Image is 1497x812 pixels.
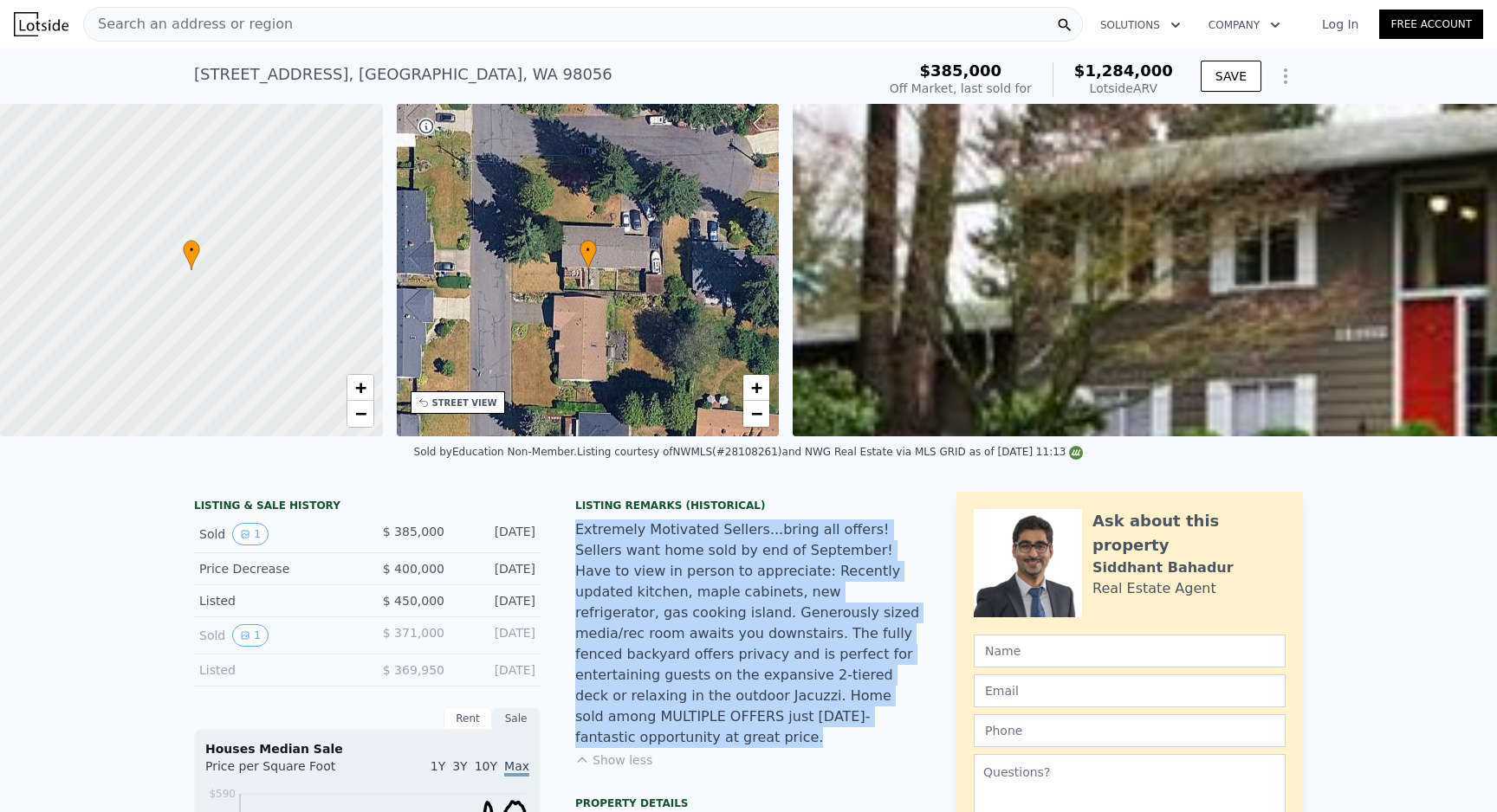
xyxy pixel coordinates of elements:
[205,740,529,757] div: Houses Median Sale
[183,242,200,258] span: •
[458,560,535,577] div: [DATE]
[751,377,762,398] span: +
[199,523,353,545] div: Sold
[890,80,1032,97] div: Off Market, last sold for
[458,523,535,545] div: [DATE]
[444,707,492,730] div: Rent
[1074,80,1173,97] div: Lotside ARV
[183,240,200,270] div: •
[383,525,444,538] span: $ 385,000
[743,401,769,427] a: Zoom out
[383,594,444,608] span: $ 450,000
[414,446,577,458] div: Sold by Education Non-Member .
[575,796,922,810] div: Property details
[1301,16,1379,33] a: Log In
[209,788,236,800] tspan: $590
[232,523,269,545] button: View historical data
[347,401,373,427] a: Zoom out
[431,759,445,773] span: 1Y
[575,519,922,748] div: Extremely Motivated Sellers...bring all offers! Sellers want home sold by end of September! Have ...
[84,14,293,35] span: Search an address or region
[199,592,353,609] div: Listed
[1268,59,1303,93] button: Show Options
[1092,578,1216,599] div: Real Estate Agent
[458,661,535,679] div: [DATE]
[974,674,1286,707] input: Email
[743,375,769,401] a: Zoom in
[580,242,597,258] span: •
[194,499,541,516] div: LISTING & SALE HISTORY
[492,707,541,730] div: Sale
[354,377,366,398] span: +
[1379,10,1483,39] a: Free Account
[205,757,367,785] div: Price per Square Foot
[232,624,269,647] button: View historical data
[1195,10,1294,41] button: Company
[575,751,652,769] button: Show less
[1201,61,1261,92] button: SAVE
[432,396,497,409] div: STREET VIEW
[577,446,1084,458] div: Listing courtesy of NWMLS (#28108261) and NWG Real Estate via MLS GRID as of [DATE] 11:13
[458,592,535,609] div: [DATE]
[458,624,535,647] div: [DATE]
[354,403,366,424] span: −
[383,562,444,576] span: $ 400,000
[751,403,762,424] span: −
[475,759,497,773] span: 10Y
[974,635,1286,667] input: Name
[452,759,467,773] span: 3Y
[347,375,373,401] a: Zoom in
[199,661,353,679] div: Listed
[575,499,922,512] div: Listing Remarks (Historical)
[1069,446,1083,460] img: NWMLS Logo
[580,240,597,270] div: •
[1092,557,1234,578] div: Siddhant Bahadur
[1074,61,1173,80] span: $1,284,000
[14,12,68,36] img: Lotside
[194,62,612,87] div: [STREET_ADDRESS] , [GEOGRAPHIC_DATA] , WA 98056
[920,61,1002,80] span: $385,000
[199,624,353,647] div: Sold
[1086,10,1195,41] button: Solutions
[974,714,1286,747] input: Phone
[504,759,529,777] span: Max
[383,663,444,677] span: $ 369,950
[1092,509,1286,557] div: Ask about this property
[199,560,353,577] div: Price Decrease
[383,626,444,640] span: $ 371,000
